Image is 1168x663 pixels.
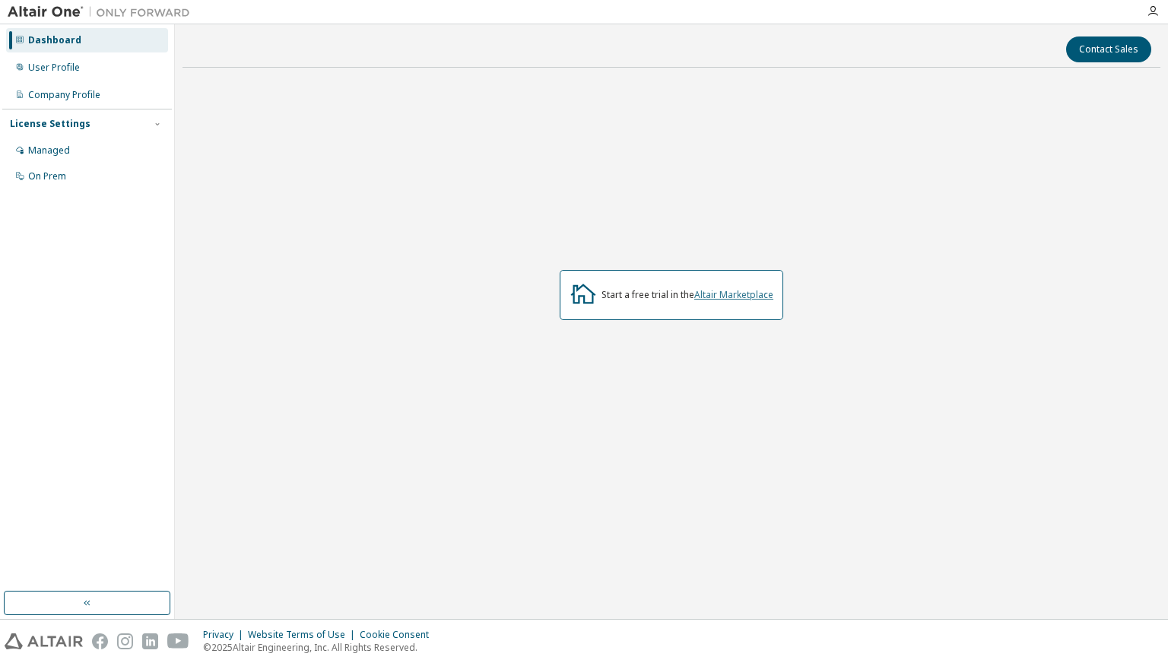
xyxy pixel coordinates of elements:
[203,629,248,641] div: Privacy
[142,633,158,649] img: linkedin.svg
[92,633,108,649] img: facebook.svg
[117,633,133,649] img: instagram.svg
[601,289,773,301] div: Start a free trial in the
[203,641,438,654] p: © 2025 Altair Engineering, Inc. All Rights Reserved.
[1066,36,1151,62] button: Contact Sales
[167,633,189,649] img: youtube.svg
[28,144,70,157] div: Managed
[28,34,81,46] div: Dashboard
[248,629,360,641] div: Website Terms of Use
[28,62,80,74] div: User Profile
[10,118,90,130] div: License Settings
[694,288,773,301] a: Altair Marketplace
[360,629,438,641] div: Cookie Consent
[5,633,83,649] img: altair_logo.svg
[28,170,66,182] div: On Prem
[8,5,198,20] img: Altair One
[28,89,100,101] div: Company Profile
